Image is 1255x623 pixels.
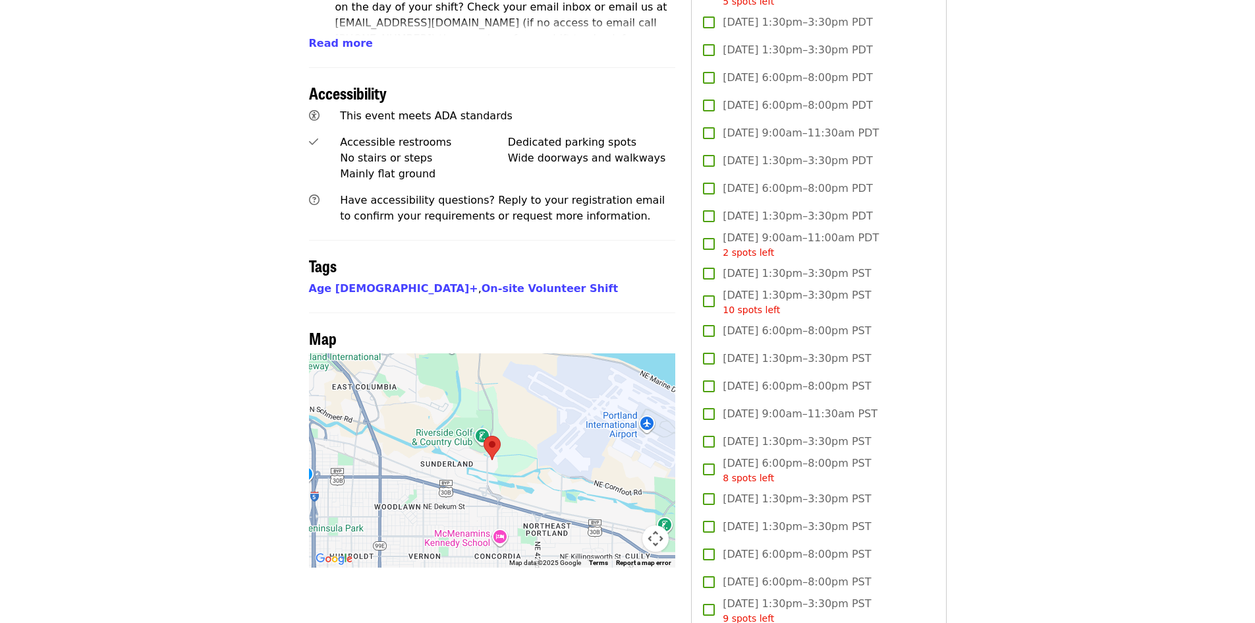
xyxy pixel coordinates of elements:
span: [DATE] 1:30pm–3:30pm PST [723,491,871,507]
span: [DATE] 9:00am–11:00am PDT [723,230,879,260]
span: Tags [309,254,337,277]
span: 8 spots left [723,473,774,483]
a: Terms (opens in new tab) [589,559,608,566]
a: Report a map error [616,559,671,566]
span: 2 spots left [723,247,774,258]
i: universal-access icon [309,109,320,122]
span: [DATE] 1:30pm–3:30pm PST [723,266,871,282]
span: 10 spots left [723,305,780,315]
i: check icon [309,136,318,148]
div: Dedicated parking spots [508,134,676,150]
span: [DATE] 6:00pm–8:00pm PDT [723,181,872,196]
span: Map data ©2025 Google [509,559,581,566]
a: On-site Volunteer Shift [482,282,618,295]
span: Map [309,326,337,349]
span: [DATE] 6:00pm–8:00pm PST [723,574,871,590]
span: [DATE] 6:00pm–8:00pm PST [723,323,871,339]
div: Mainly flat ground [340,166,508,182]
span: [DATE] 1:30pm–3:30pm PST [723,434,871,450]
span: [DATE] 1:30pm–3:30pm PDT [723,15,872,30]
span: Have accessibility questions? Reply to your registration email to confirm your requirements or re... [340,194,665,222]
span: This event meets ADA standards [340,109,513,122]
span: [DATE] 6:00pm–8:00pm PST [723,547,871,562]
span: [DATE] 6:00pm–8:00pm PDT [723,70,872,86]
i: question-circle icon [309,194,320,206]
div: No stairs or steps [340,150,508,166]
span: [DATE] 9:00am–11:30am PST [723,406,878,422]
span: [DATE] 6:00pm–8:00pm PDT [723,98,872,113]
span: [DATE] 6:00pm–8:00pm PST [723,456,871,485]
button: Map camera controls [642,525,669,552]
div: Accessible restrooms [340,134,508,150]
span: , [309,282,482,295]
span: [DATE] 1:30pm–3:30pm PDT [723,208,872,224]
span: Accessibility [309,81,387,104]
span: Read more [309,37,373,49]
a: Open this area in Google Maps (opens a new window) [312,550,356,568]
span: [DATE] 1:30pm–3:30pm PST [723,519,871,535]
a: Age [DEMOGRAPHIC_DATA]+ [309,282,478,295]
img: Google [312,550,356,568]
span: [DATE] 1:30pm–3:30pm PDT [723,42,872,58]
span: [DATE] 6:00pm–8:00pm PST [723,378,871,394]
div: Wide doorways and walkways [508,150,676,166]
button: Read more [309,36,373,51]
span: [DATE] 9:00am–11:30am PDT [723,125,879,141]
span: [DATE] 1:30pm–3:30pm PDT [723,153,872,169]
span: [DATE] 1:30pm–3:30pm PST [723,287,871,317]
span: [DATE] 1:30pm–3:30pm PST [723,351,871,367]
